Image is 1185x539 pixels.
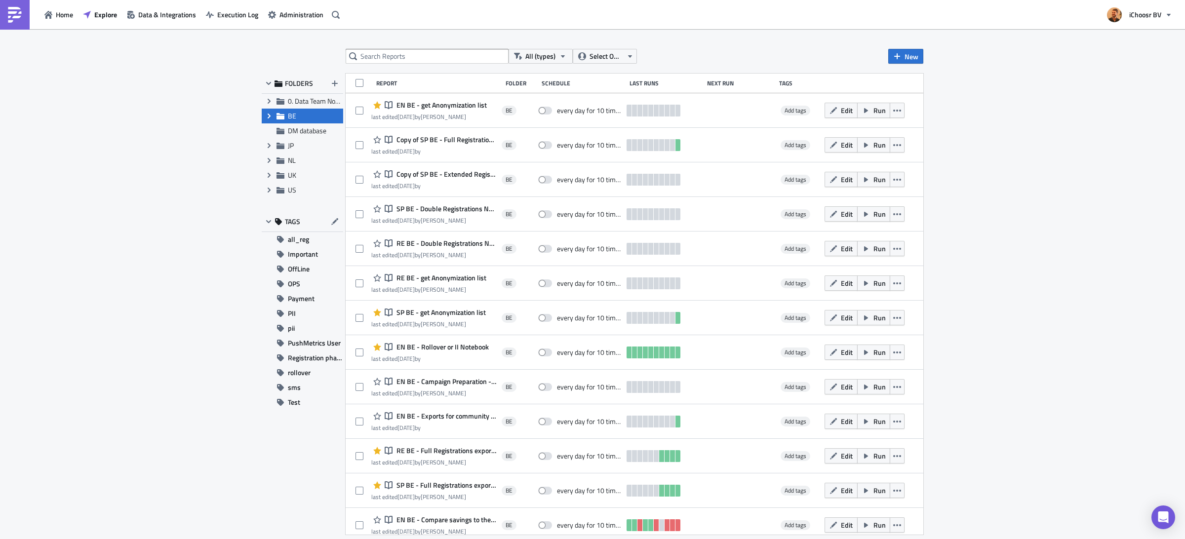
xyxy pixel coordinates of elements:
[371,424,497,431] div: last edited by
[397,388,415,398] time: 2024-12-24T13:18:30Z
[346,49,509,64] input: Search Reports
[573,49,637,64] button: Select Owner
[873,278,886,288] span: Run
[78,7,122,22] a: Explore
[262,276,343,291] button: OPS
[857,379,890,394] button: Run
[557,244,622,253] div: every day for 10 times
[857,275,890,291] button: Run
[781,313,810,323] span: Add tags
[781,209,810,219] span: Add tags
[785,382,806,391] span: Add tags
[262,262,343,276] button: OffLine
[781,278,810,288] span: Add tags
[825,448,858,463] button: Edit
[397,492,415,501] time: 2024-10-24T11:39:41Z
[825,275,858,291] button: Edit
[288,140,294,151] span: JP
[394,481,497,490] span: SP BE - Full Registrations export for project/community
[397,216,415,225] time: 2025-06-25T08:24:52Z
[397,181,415,191] time: 2025-03-18T14:41:55Z
[557,210,622,219] div: every day for 10 times
[841,382,853,392] span: Edit
[841,140,853,150] span: Edit
[873,174,886,185] span: Run
[262,232,343,247] button: all_reg
[506,348,513,356] span: BE
[288,247,318,262] span: Important
[785,313,806,322] span: Add tags
[873,243,886,254] span: Run
[841,347,853,357] span: Edit
[262,306,343,321] button: PII
[262,336,343,350] button: PushMetrics User
[371,528,497,535] div: last edited by [PERSON_NAME]
[201,7,263,22] button: Execution Log
[841,451,853,461] span: Edit
[394,170,497,179] span: Copy of SP BE - Extended Registrations export
[557,521,622,530] div: every day for 10 times
[1101,4,1178,26] button: iChoosr BV
[288,125,326,136] span: DM database
[279,9,323,20] span: Administration
[857,103,890,118] button: Run
[506,79,537,87] div: Folder
[394,377,497,386] span: EN BE - Campaign Preparation - Info for suppliers
[873,520,886,530] span: Run
[217,9,258,20] span: Execution Log
[288,321,295,336] span: pii
[506,245,513,253] span: BE
[56,9,73,20] span: Home
[506,383,513,391] span: BE
[397,250,415,260] time: 2025-02-04T13:14:52Z
[841,485,853,496] span: Edit
[825,483,858,498] button: Edit
[397,423,415,432] time: 2025-09-26T12:25:33Z
[841,278,853,288] span: Edit
[873,451,886,461] span: Run
[873,485,886,496] span: Run
[288,395,300,410] span: Test
[781,451,810,461] span: Add tags
[288,276,300,291] span: OPS
[506,279,513,287] span: BE
[781,520,810,530] span: Add tags
[857,137,890,153] button: Run
[557,383,622,391] div: every day for 10 times
[888,49,923,64] button: New
[285,217,300,226] span: TAGS
[590,51,623,62] span: Select Owner
[781,175,810,185] span: Add tags
[371,355,489,362] div: last edited by
[506,521,513,529] span: BE
[288,96,390,106] span: 0. Data Team Notebooks & Reports
[873,209,886,219] span: Run
[857,345,890,360] button: Run
[506,314,513,322] span: BE
[371,493,497,500] div: last edited by [PERSON_NAME]
[397,319,415,329] time: 2025-01-31T13:12:38Z
[371,459,497,466] div: last edited by [PERSON_NAME]
[506,418,513,425] span: BE
[873,416,886,426] span: Run
[397,112,415,121] time: 2025-04-25T14:17:37Z
[825,206,858,222] button: Edit
[785,278,806,288] span: Add tags
[288,170,296,180] span: UK
[7,7,23,23] img: PushMetrics
[397,354,415,363] time: 2025-08-12T09:18:06Z
[857,310,890,325] button: Run
[857,517,890,533] button: Run
[841,416,853,426] span: Edit
[841,312,853,323] span: Edit
[557,106,622,115] div: every day for 10 times
[506,487,513,495] span: BE
[781,106,810,115] span: Add tags
[825,379,858,394] button: Edit
[785,347,806,357] span: Add tags
[262,247,343,262] button: Important
[262,350,343,365] button: Registration phase
[841,209,853,219] span: Edit
[394,101,487,110] span: EN BE - get Anonymization list
[905,51,918,62] span: New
